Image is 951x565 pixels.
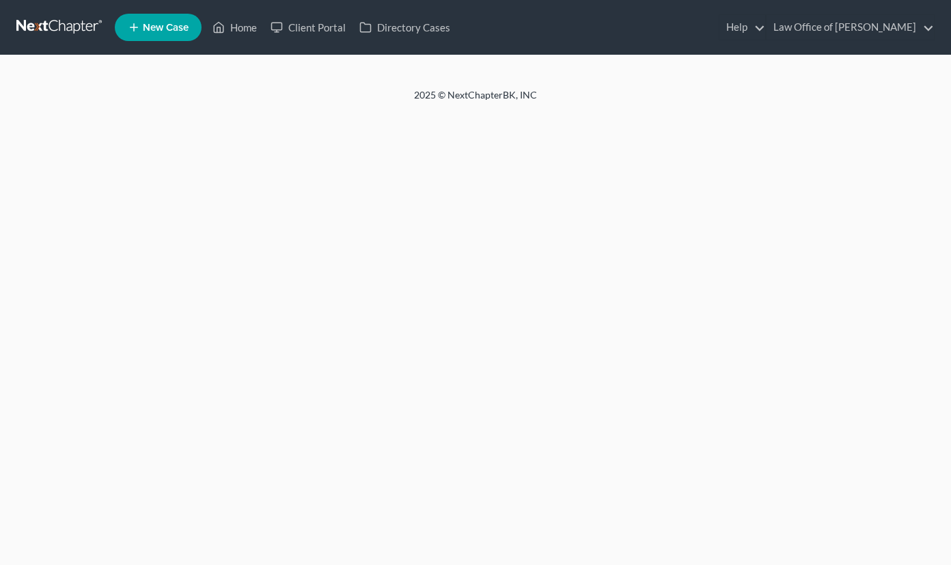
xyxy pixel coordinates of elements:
a: Law Office of [PERSON_NAME] [767,15,934,40]
a: Home [206,15,264,40]
new-legal-case-button: New Case [115,14,202,41]
a: Directory Cases [353,15,457,40]
a: Help [719,15,765,40]
a: Client Portal [264,15,353,40]
div: 2025 © NextChapterBK, INC [86,88,865,113]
